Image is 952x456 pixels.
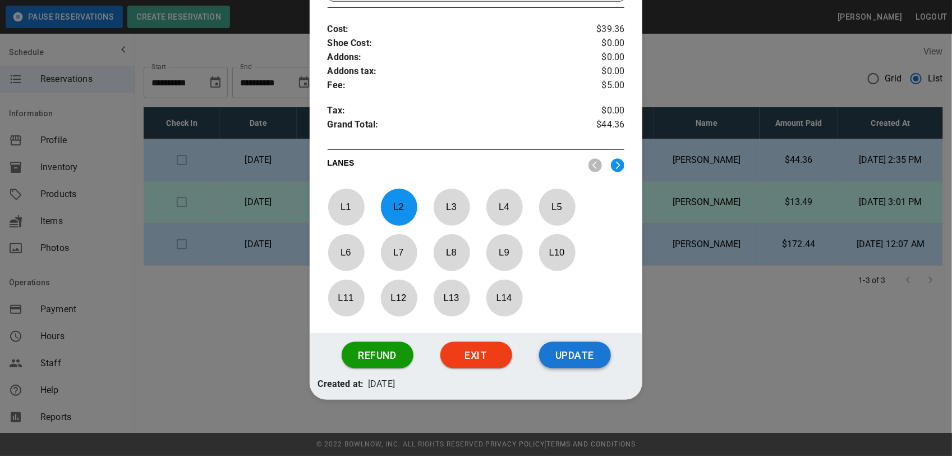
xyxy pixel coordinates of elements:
[328,37,576,51] p: Shoe Cost :
[328,51,576,65] p: Addons :
[588,158,602,172] img: nav_left.svg
[486,285,523,311] p: L 14
[539,194,576,220] p: L 5
[433,194,470,220] p: L 3
[342,342,413,369] button: Refund
[328,157,580,173] p: LANES
[486,239,523,266] p: L 9
[539,342,611,369] button: Update
[380,239,417,266] p: L 7
[328,104,576,118] p: Tax :
[328,285,365,311] p: L 11
[368,377,395,391] p: [DATE]
[433,239,470,266] p: L 8
[575,65,624,79] p: $0.00
[318,377,364,391] p: Created at:
[539,239,576,266] p: L 10
[440,342,512,369] button: Exit
[433,285,470,311] p: L 13
[575,37,624,51] p: $0.00
[575,104,624,118] p: $0.00
[328,194,365,220] p: L 1
[328,79,576,93] p: Fee :
[328,118,576,135] p: Grand Total :
[575,79,624,93] p: $5.00
[380,285,417,311] p: L 12
[575,22,624,37] p: $39.36
[328,65,576,79] p: Addons tax :
[575,51,624,65] p: $0.00
[380,194,417,220] p: L 2
[328,22,576,37] p: Cost :
[575,118,624,135] p: $44.36
[486,194,523,220] p: L 4
[611,158,624,172] img: right.svg
[328,239,365,266] p: L 6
